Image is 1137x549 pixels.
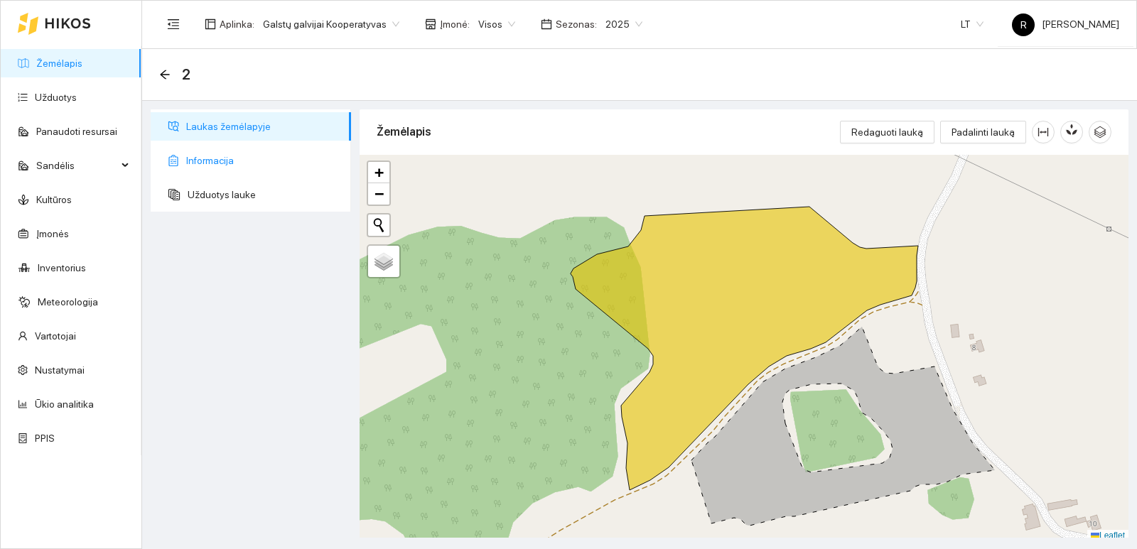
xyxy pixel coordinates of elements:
a: Meteorologija [38,296,98,308]
span: R [1020,13,1027,36]
span: − [374,185,384,202]
a: Leaflet [1091,531,1125,540]
span: arrow-left [159,69,171,80]
a: Kultūros [36,194,72,205]
a: Padalinti lauką [940,126,1026,138]
a: Panaudoti resursai [36,126,117,137]
span: Redaguoti lauką [851,124,923,140]
span: shop [425,18,436,30]
span: [PERSON_NAME] [1012,18,1119,30]
button: Redaguoti lauką [840,121,934,143]
span: 2025 [605,13,642,35]
span: calendar [541,18,552,30]
a: Nustatymai [35,364,85,376]
button: Initiate a new search [368,214,389,236]
button: Padalinti lauką [940,121,1026,143]
a: Ūkio analitika [35,398,94,410]
span: 2 [182,63,191,86]
button: column-width [1032,121,1055,143]
div: Žemėlapis [377,112,840,152]
span: layout [205,18,216,30]
span: Sezonas : [556,16,597,32]
a: Zoom in [368,162,389,183]
div: Atgal [159,69,171,81]
button: menu-fold [159,10,188,38]
a: Redaguoti lauką [840,126,934,138]
a: Vartotojai [35,330,76,342]
span: column-width [1033,126,1054,138]
a: Užduotys [35,92,77,103]
span: menu-fold [167,18,180,31]
a: Žemėlapis [36,58,82,69]
span: Užduotys lauke [188,180,340,209]
span: Informacija [186,146,340,175]
a: Layers [368,246,399,277]
a: Zoom out [368,183,389,205]
span: Laukas žemėlapyje [186,112,340,141]
a: Įmonės [36,228,69,239]
a: Inventorius [38,262,86,273]
span: Visos [478,13,515,35]
span: + [374,163,384,181]
span: Aplinka : [220,16,254,32]
span: LT [961,13,984,35]
a: PPIS [35,433,55,444]
span: Įmonė : [440,16,470,32]
span: Padalinti lauką [952,124,1015,140]
span: Galstų galvijai Kooperatyvas [263,13,399,35]
span: Sandėlis [36,151,117,180]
